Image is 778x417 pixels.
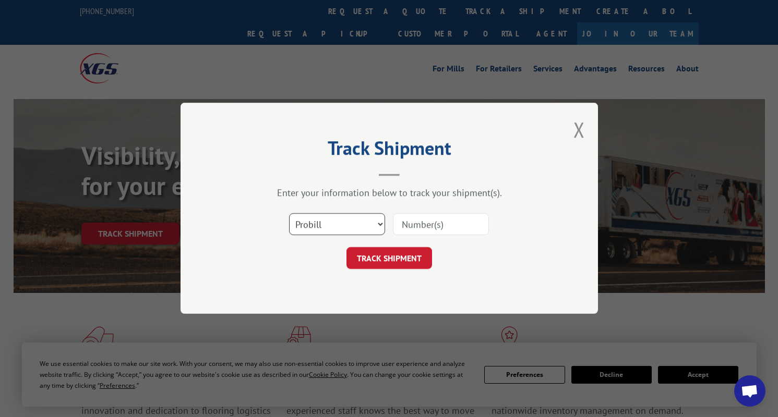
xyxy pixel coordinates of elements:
input: Number(s) [393,214,489,236]
h2: Track Shipment [233,141,546,161]
button: TRACK SHIPMENT [346,248,432,269]
button: Close modal [573,116,585,143]
div: Enter your information below to track your shipment(s). [233,187,546,199]
div: Open chat [734,375,765,407]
